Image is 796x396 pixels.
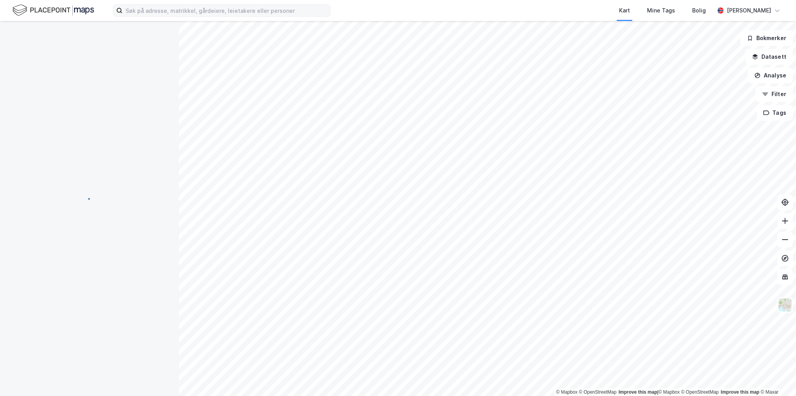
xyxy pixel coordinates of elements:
[692,6,706,15] div: Bolig
[647,6,675,15] div: Mine Tags
[727,6,771,15] div: [PERSON_NAME]
[12,4,94,17] img: logo.f888ab2527a4732fd821a326f86c7f29.svg
[778,298,793,312] img: Z
[748,68,793,83] button: Analyse
[681,389,719,395] a: OpenStreetMap
[740,30,793,46] button: Bokmerker
[556,388,779,396] div: |
[757,359,796,396] iframe: Chat Widget
[556,389,577,395] a: Mapbox
[619,389,657,395] a: Improve this map
[658,389,680,395] a: Mapbox
[721,389,759,395] a: Improve this map
[122,5,330,16] input: Søk på adresse, matrikkel, gårdeiere, leietakere eller personer
[579,389,617,395] a: OpenStreetMap
[756,86,793,102] button: Filter
[619,6,630,15] div: Kart
[83,198,96,210] img: spinner.a6d8c91a73a9ac5275cf975e30b51cfb.svg
[745,49,793,65] button: Datasett
[757,105,793,121] button: Tags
